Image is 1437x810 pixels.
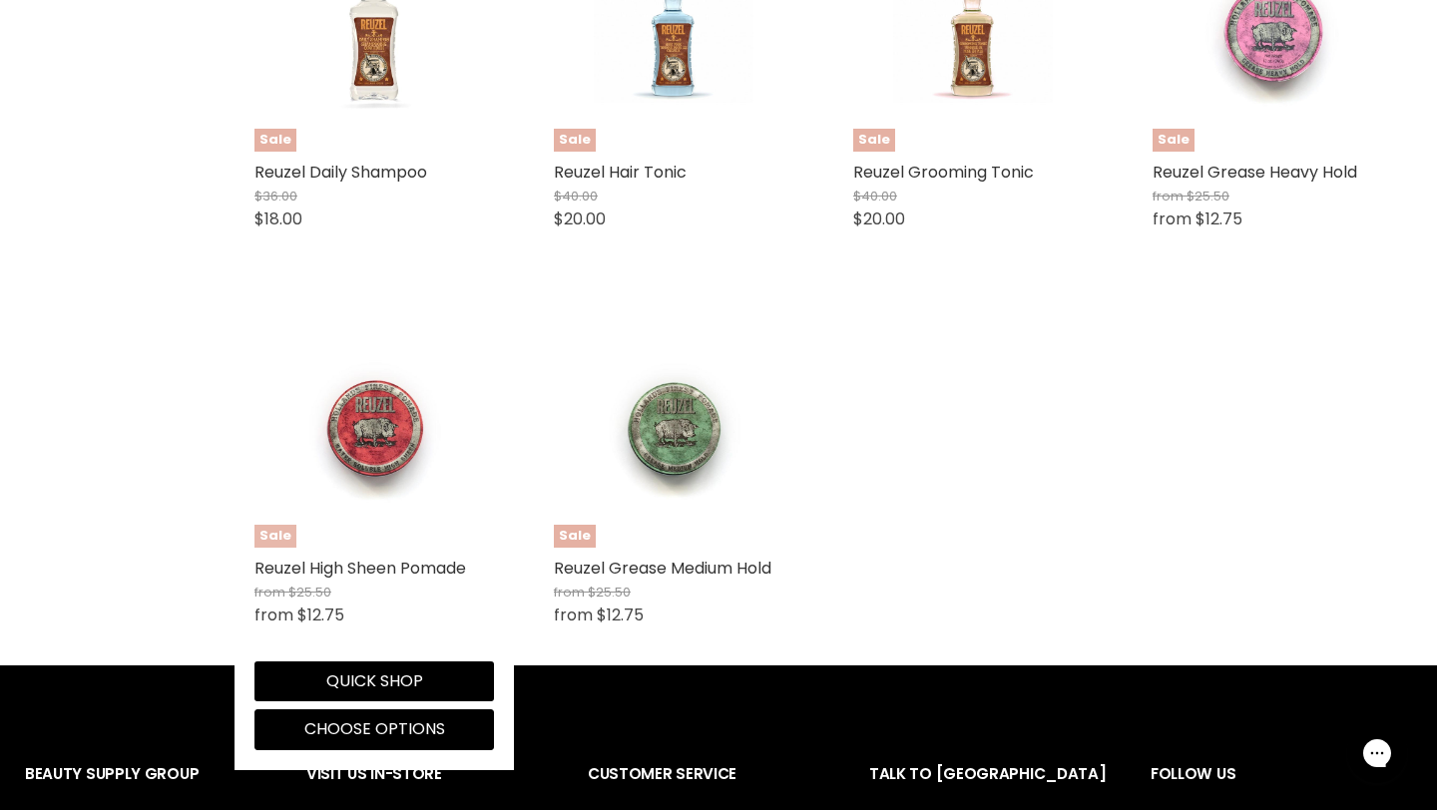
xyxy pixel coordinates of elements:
[254,583,285,602] span: from
[853,207,905,230] span: $20.00
[1153,161,1357,184] a: Reuzel Grease Heavy Hold
[254,709,494,749] button: Choose options
[594,308,753,548] img: Reuzel Grease Medium Hold
[853,161,1034,184] a: Reuzel Grooming Tonic
[853,187,897,205] span: $40.00
[1153,129,1195,152] span: Sale
[554,557,771,580] a: Reuzel Grease Medium Hold
[1187,187,1229,205] span: $25.50
[254,161,427,184] a: Reuzel Daily Shampoo
[1337,716,1417,790] iframe: Gorgias live chat messenger
[853,129,895,152] span: Sale
[254,207,302,230] span: $18.00
[554,207,606,230] span: $20.00
[254,661,494,701] button: Quick shop
[554,187,598,205] span: $40.00
[254,557,466,580] a: Reuzel High Sheen Pomade
[554,161,687,184] a: Reuzel Hair Tonic
[254,604,293,626] span: from
[554,129,596,152] span: Sale
[554,308,793,548] a: Reuzel Grease Medium HoldSale
[597,604,644,626] span: $12.75
[554,525,596,548] span: Sale
[294,308,454,548] img: Reuzel High Sheen Pomade
[304,717,445,740] span: Choose options
[254,525,296,548] span: Sale
[254,187,297,205] span: $36.00
[254,129,296,152] span: Sale
[1153,187,1184,205] span: from
[1196,207,1242,230] span: $12.75
[297,604,344,626] span: $12.75
[588,583,631,602] span: $25.50
[554,604,593,626] span: from
[554,583,585,602] span: from
[1153,207,1192,230] span: from
[254,308,494,548] a: Reuzel High Sheen PomadeSale
[288,583,331,602] span: $25.50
